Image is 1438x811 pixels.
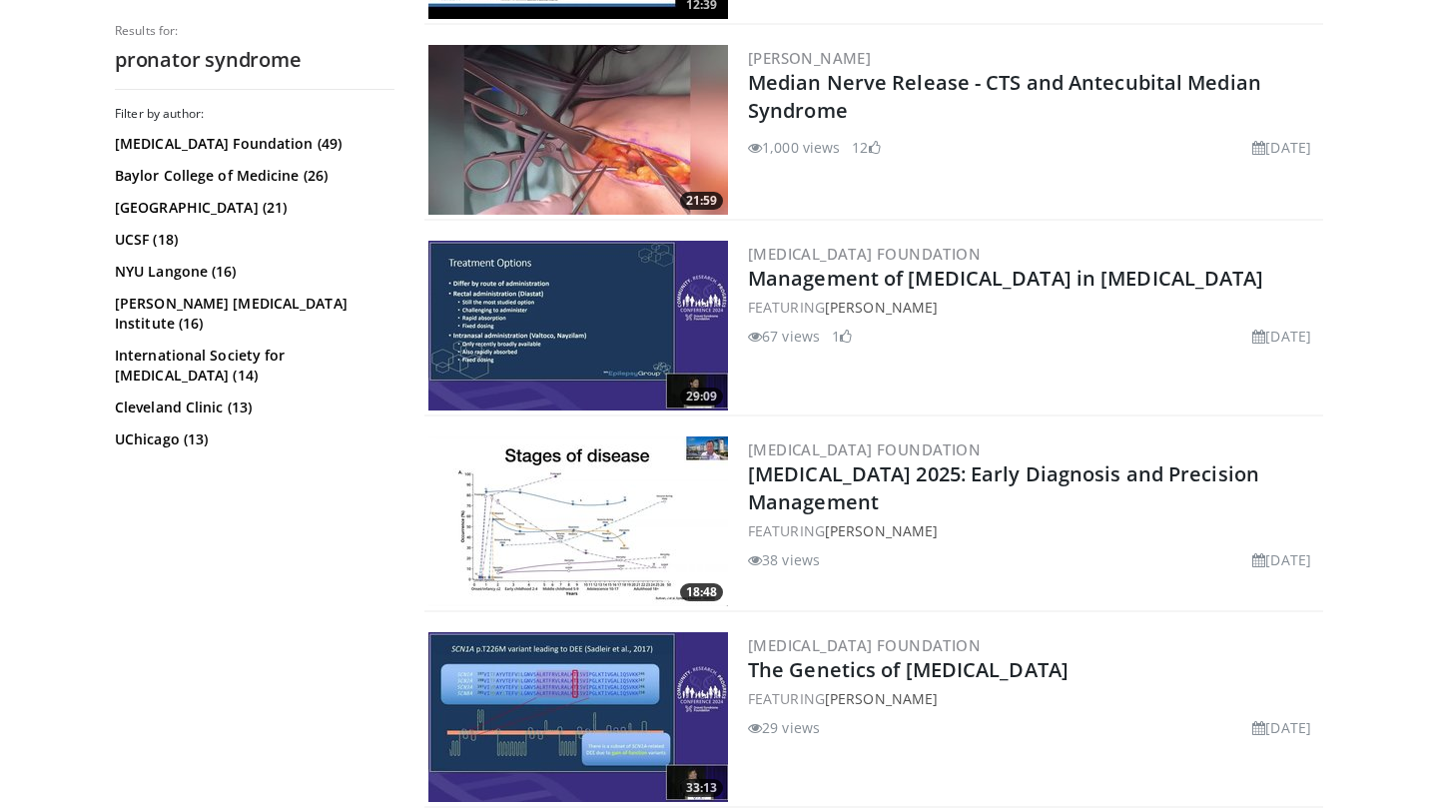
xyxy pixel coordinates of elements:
[680,192,723,210] span: 21:59
[680,779,723,797] span: 33:13
[748,688,1319,709] div: FEATURING
[428,241,728,410] a: 29:09
[428,436,728,606] img: 55084d39-7264-40fa-a558-751305add19a.300x170_q85_crop-smart_upscale.jpg
[115,262,389,282] a: NYU Langone (16)
[1252,549,1311,570] li: [DATE]
[825,298,938,317] a: [PERSON_NAME]
[428,45,728,215] img: 525c7b1f-ca3d-435a-bcf8-fd3d2f785d65.300x170_q85_crop-smart_upscale.jpg
[1252,717,1311,738] li: [DATE]
[825,521,938,540] a: [PERSON_NAME]
[748,265,1264,292] a: Management of [MEDICAL_DATA] in [MEDICAL_DATA]
[115,134,389,154] a: [MEDICAL_DATA] Foundation (49)
[115,398,389,417] a: Cleveland Clinic (13)
[680,583,723,601] span: 18:48
[748,69,1261,124] a: Median Nerve Release - CTS and Antecubital Median Syndrome
[428,45,728,215] a: 21:59
[825,689,938,708] a: [PERSON_NAME]
[748,137,840,158] li: 1,000 views
[748,460,1259,515] a: [MEDICAL_DATA] 2025: Early Diagnosis and Precision Management
[1252,326,1311,347] li: [DATE]
[748,244,981,264] a: [MEDICAL_DATA] Foundation
[748,656,1069,683] a: The Genetics of [MEDICAL_DATA]
[115,106,394,122] h3: Filter by author:
[428,632,728,802] img: 19e53fa3-fe8b-41de-8b2b-3b82320f18ed.300x170_q85_crop-smart_upscale.jpg
[748,326,820,347] li: 67 views
[115,198,389,218] a: [GEOGRAPHIC_DATA] (21)
[748,297,1319,318] div: FEATURING
[115,294,389,334] a: [PERSON_NAME] [MEDICAL_DATA] Institute (16)
[115,346,389,386] a: International Society for [MEDICAL_DATA] (14)
[428,241,728,410] img: e72604e2-17b2-4bbe-93e3-b81b8fa2ff51.300x170_q85_crop-smart_upscale.jpg
[748,48,871,68] a: [PERSON_NAME]
[115,23,394,39] p: Results for:
[748,635,981,655] a: [MEDICAL_DATA] Foundation
[748,717,820,738] li: 29 views
[428,436,728,606] a: 18:48
[680,388,723,405] span: 29:09
[1252,137,1311,158] li: [DATE]
[832,326,852,347] li: 1
[852,137,880,158] li: 12
[428,632,728,802] a: 33:13
[115,230,389,250] a: UCSF (18)
[115,47,394,73] h2: pronator syndrome
[748,439,981,459] a: [MEDICAL_DATA] Foundation
[115,429,389,449] a: UChicago (13)
[748,549,820,570] li: 38 views
[115,166,389,186] a: Baylor College of Medicine (26)
[748,520,1319,541] div: FEATURING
